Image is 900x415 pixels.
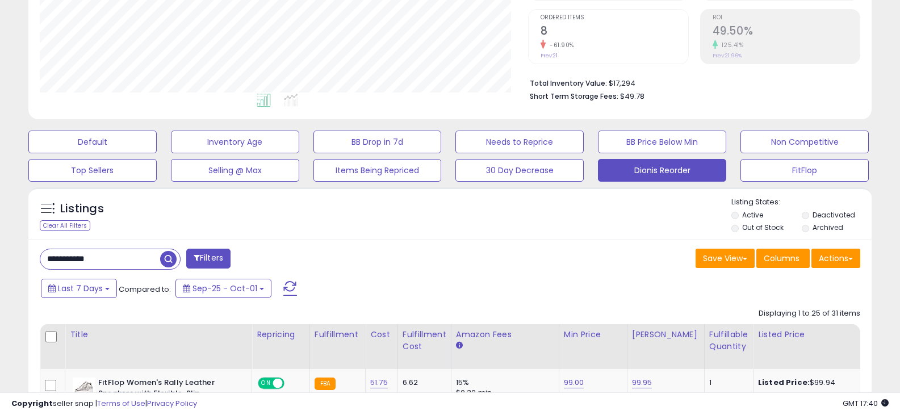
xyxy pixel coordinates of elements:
label: Active [742,210,763,220]
button: Actions [811,249,860,268]
button: Last 7 Days [41,279,117,298]
small: FBA [315,378,336,390]
img: 41oMYmxBcEL._SL40_.jpg [73,378,95,400]
div: Repricing [257,329,305,341]
div: Listed Price [758,329,856,341]
button: Needs to Reprice [455,131,584,153]
li: $17,294 [530,76,852,89]
label: Deactivated [813,210,855,220]
span: 2025-10-9 17:40 GMT [843,398,889,409]
span: OFF [283,379,301,388]
button: Filters [186,249,231,269]
small: -61.90% [546,41,574,49]
div: 1 [709,378,744,388]
small: Prev: 21 [541,52,558,59]
button: Sep-25 - Oct-01 [175,279,271,298]
b: Listed Price: [758,377,810,388]
div: 6.62 [403,378,442,388]
label: Out of Stock [742,223,784,232]
strong: Copyright [11,398,53,409]
h2: 49.50% [713,24,860,40]
button: Inventory Age [171,131,299,153]
h2: 8 [541,24,688,40]
span: Sep-25 - Oct-01 [192,283,257,294]
div: Clear All Filters [40,220,90,231]
button: Selling @ Max [171,159,299,182]
b: Short Term Storage Fees: [530,91,618,101]
span: ROI [713,15,860,21]
div: [PERSON_NAME] [632,329,700,341]
small: 125.41% [718,41,744,49]
div: $99.94 [758,378,852,388]
a: Terms of Use [97,398,145,409]
div: Title [70,329,247,341]
div: Displaying 1 to 25 of 31 items [759,308,860,319]
button: Items Being Repriced [313,159,442,182]
div: Fulfillment [315,329,361,341]
button: BB Price Below Min [598,131,726,153]
button: Default [28,131,157,153]
button: Top Sellers [28,159,157,182]
div: 15% [456,378,550,388]
div: Fulfillment Cost [403,329,446,353]
button: Dionis Reorder [598,159,726,182]
small: Prev: 21.96% [713,52,742,59]
button: BB Drop in 7d [313,131,442,153]
div: seller snap | | [11,399,197,409]
span: Last 7 Days [58,283,103,294]
a: Privacy Policy [147,398,197,409]
button: 30 Day Decrease [455,159,584,182]
h5: Listings [60,201,104,217]
button: Non Competitive [740,131,869,153]
label: Archived [813,223,843,232]
b: Total Inventory Value: [530,78,607,88]
span: ON [259,379,273,388]
button: FitFlop [740,159,869,182]
a: 99.00 [564,377,584,388]
button: Save View [696,249,755,268]
a: 51.75 [370,377,388,388]
small: Amazon Fees. [456,341,463,351]
span: Ordered Items [541,15,688,21]
span: Columns [764,253,799,264]
a: 99.95 [632,377,652,388]
div: Amazon Fees [456,329,554,341]
span: $49.78 [620,91,644,102]
div: Cost [370,329,393,341]
div: $0.30 min [456,388,550,398]
span: Compared to: [119,284,171,295]
div: Min Price [564,329,622,341]
p: Listing States: [731,197,872,208]
button: Columns [756,249,810,268]
div: Fulfillable Quantity [709,329,748,353]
